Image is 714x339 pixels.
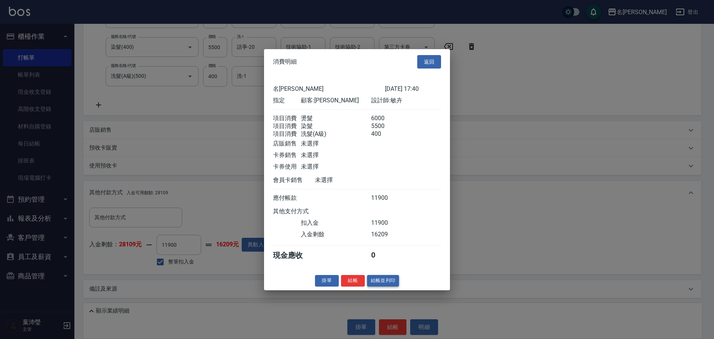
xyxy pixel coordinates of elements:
div: 洗髮(A級) [301,130,371,138]
div: 店販銷售 [273,140,301,148]
span: 消費明細 [273,58,297,65]
button: 結帳 [341,275,365,287]
div: 入金剩餘 [301,231,371,239]
div: 11900 [371,219,399,227]
div: 400 [371,130,399,138]
div: 未選擇 [301,163,371,171]
div: 會員卡銷售 [273,176,315,184]
div: 6000 [371,115,399,122]
button: 結帳並列印 [367,275,399,287]
div: 未選擇 [301,140,371,148]
div: 16209 [371,231,399,239]
div: 顧客: [PERSON_NAME] [301,97,371,105]
div: 設計師: 敏卉 [371,97,441,105]
div: 卡券銷售 [273,151,301,159]
div: 名[PERSON_NAME] [273,85,385,93]
div: 其他支付方式 [273,208,329,215]
div: 項目消費 [273,115,301,122]
div: 0 [371,250,399,260]
div: 項目消費 [273,130,301,138]
div: 染髮 [301,122,371,130]
div: 未選擇 [315,176,385,184]
div: 指定 [273,97,301,105]
div: 卡券使用 [273,163,301,171]
div: 11900 [371,194,399,202]
div: 應付帳款 [273,194,301,202]
div: 燙髮 [301,115,371,122]
div: 項目消費 [273,122,301,130]
div: 5500 [371,122,399,130]
button: 返回 [417,55,441,68]
div: 扣入金 [301,219,371,227]
div: 現金應收 [273,250,315,260]
div: 未選擇 [301,151,371,159]
button: 掛單 [315,275,339,287]
div: [DATE] 17:40 [385,85,441,93]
